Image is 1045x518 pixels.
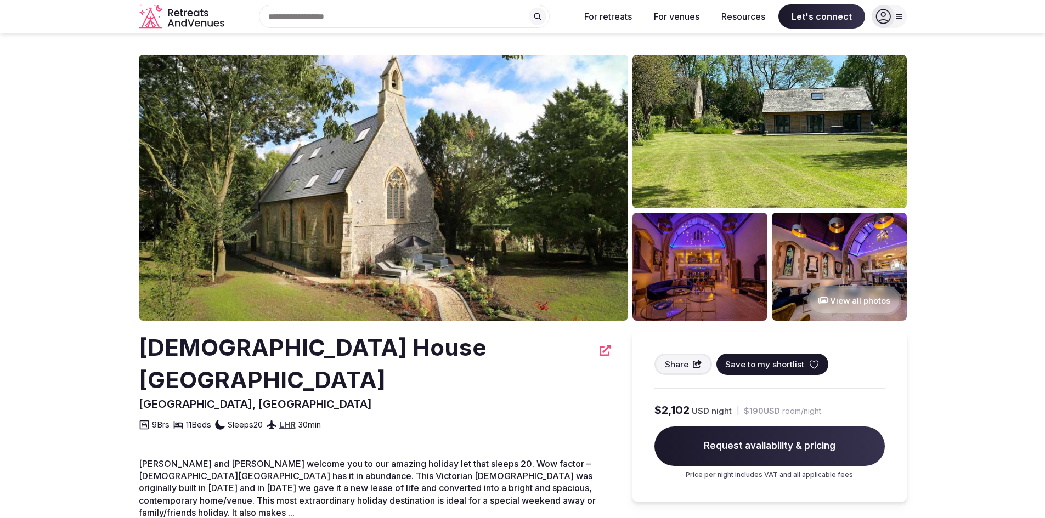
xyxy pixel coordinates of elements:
[298,419,321,430] span: 30 min
[654,426,885,466] span: Request availability & pricing
[744,406,780,417] span: $190 USD
[186,419,211,430] span: 11 Beds
[139,55,628,321] img: Venue cover photo
[711,405,732,417] span: night
[736,405,739,416] div: |
[807,286,901,315] button: View all photos
[632,213,767,321] img: Venue gallery photo
[632,55,907,208] img: Venue gallery photo
[139,4,227,29] svg: Retreats and Venues company logo
[228,419,263,430] span: Sleeps 20
[645,4,708,29] button: For venues
[654,354,713,375] button: Share
[654,402,690,418] span: $2,102
[139,397,372,411] span: [GEOGRAPHIC_DATA], [GEOGRAPHIC_DATA]
[654,470,885,480] p: Price per night includes VAT and all applicable fees
[778,4,865,29] span: Let's connect
[575,4,641,29] button: For retreats
[772,213,907,321] img: Venue gallery photo
[692,405,709,417] span: USD
[725,358,804,370] span: Save to my shortlist
[782,406,821,417] span: room/night
[716,354,828,375] button: Save to my shortlist
[279,419,296,430] a: LHR
[152,419,170,430] span: 9 Brs
[713,4,774,29] button: Resources
[139,332,593,396] h2: [DEMOGRAPHIC_DATA] House [GEOGRAPHIC_DATA]
[139,4,227,29] a: Visit the homepage
[665,358,688,370] span: Share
